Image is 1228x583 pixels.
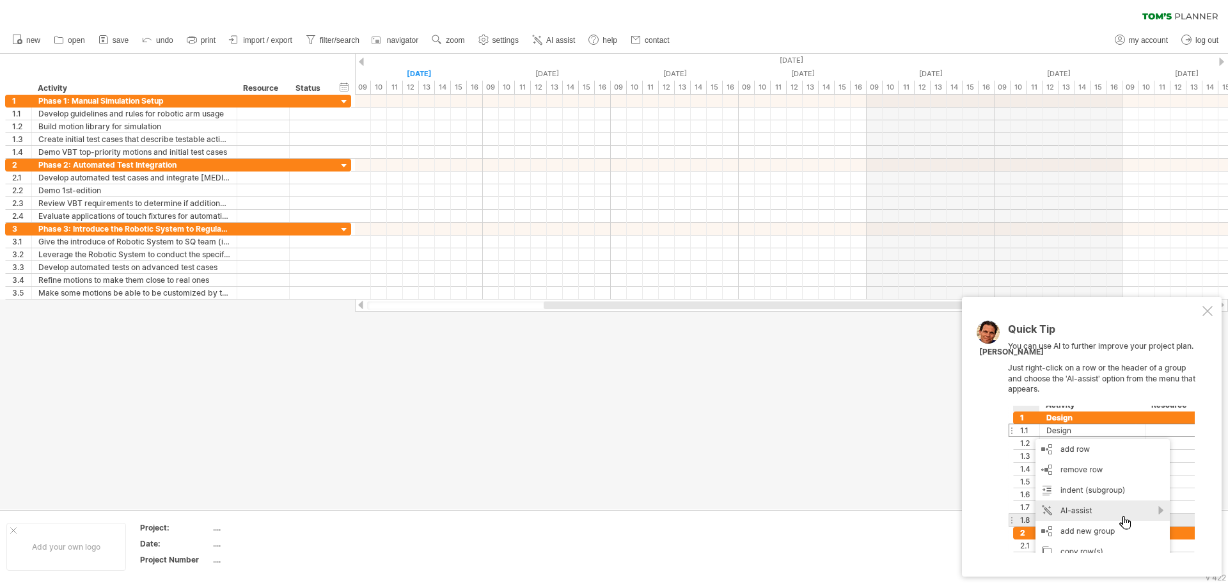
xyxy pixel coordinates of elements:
div: 3.1 [12,236,31,248]
div: 11 [1027,81,1043,94]
div: 15 [707,81,723,94]
a: navigator [370,32,422,49]
div: 3.4 [12,274,31,286]
div: 11 [643,81,659,94]
a: log out [1178,32,1222,49]
span: import / export [243,36,292,45]
div: 10 [627,81,643,94]
div: 3.5 [12,287,31,299]
div: 12 [1043,81,1059,94]
div: 13 [547,81,563,94]
span: save [113,36,129,45]
div: Wednesday, 3 September 2025 [483,67,611,81]
a: settings [475,32,523,49]
div: 16 [979,81,995,94]
div: Sunday, 7 September 2025 [995,67,1122,81]
div: You can use AI to further improve your project plan. Just right-click on a row or the header of a... [1008,324,1200,553]
a: AI assist [529,32,579,49]
div: 16 [1106,81,1122,94]
span: print [201,36,216,45]
div: .... [213,554,320,565]
div: 09 [611,81,627,94]
span: new [26,36,40,45]
div: 15 [963,81,979,94]
div: 2.1 [12,172,31,184]
div: 12 [531,81,547,94]
div: Leverage the Robotic System to conduct the specific test cases in 26' Q2 MR [38,248,230,260]
div: 11 [387,81,403,94]
div: 16 [851,81,867,94]
div: 15 [1090,81,1106,94]
div: 09 [995,81,1011,94]
div: Project: [140,522,210,533]
a: import / export [226,32,296,49]
div: 11 [899,81,915,94]
div: 10 [499,81,515,94]
div: 1.2 [12,120,31,132]
span: contact [645,36,670,45]
div: Date: [140,538,210,549]
div: Phase 3: Introduce the Robotic System to Regular MR & System Improvement [38,223,230,235]
div: 10 [883,81,899,94]
div: Develop guidelines and rules for robotic arm usage [38,108,230,120]
div: 2.4 [12,210,31,222]
div: 2.2 [12,184,31,196]
div: 1 [12,95,31,107]
div: Develop automated tests on advanced test cases [38,261,230,273]
div: Evaluate applications of touch fixtures for automation [38,210,230,222]
div: 10 [371,81,387,94]
div: 3.2 [12,248,31,260]
span: settings [492,36,519,45]
a: open [51,32,89,49]
div: 09 [483,81,499,94]
div: 10 [755,81,771,94]
a: new [9,32,44,49]
div: 14 [435,81,451,94]
div: 13 [1186,81,1202,94]
span: navigator [387,36,418,45]
span: my account [1129,36,1168,45]
a: undo [139,32,177,49]
div: 14 [1202,81,1218,94]
div: 10 [1138,81,1154,94]
div: 15 [451,81,467,94]
div: Quick Tip [1008,324,1200,341]
div: Develop automated test cases and integrate [MEDICAL_DATA] to control the robotic arm and surround... [38,172,230,184]
div: 14 [691,81,707,94]
div: 09 [355,81,371,94]
div: 13 [675,81,691,94]
div: 09 [867,81,883,94]
div: 1.3 [12,133,31,145]
div: 14 [947,81,963,94]
div: 15 [579,81,595,94]
div: 09 [1122,81,1138,94]
div: Add your own logo [6,523,126,571]
div: .... [213,538,320,549]
div: 15 [835,81,851,94]
a: filter/search [303,32,363,49]
div: Status [295,82,324,95]
div: 16 [723,81,739,94]
div: 1.4 [12,146,31,158]
div: Create initial test cases that describe testable actions using the robotic arm (Actual execution ... [38,133,230,145]
span: AI assist [546,36,575,45]
span: help [602,36,617,45]
div: 12 [915,81,931,94]
div: 14 [819,81,835,94]
div: 16 [467,81,483,94]
span: zoom [446,36,464,45]
div: Build motion library for simulation [38,120,230,132]
div: 12 [403,81,419,94]
div: v 422 [1206,573,1226,582]
div: Demo 1st-edition [38,184,230,196]
div: 12 [787,81,803,94]
div: 2.3 [12,197,31,209]
div: 12 [1170,81,1186,94]
span: filter/search [320,36,359,45]
div: Demo VBT top-priority motions and initial test cases [38,146,230,158]
a: print [184,32,219,49]
a: zoom [429,32,468,49]
div: Resource [243,82,282,95]
div: 13 [419,81,435,94]
span: undo [156,36,173,45]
